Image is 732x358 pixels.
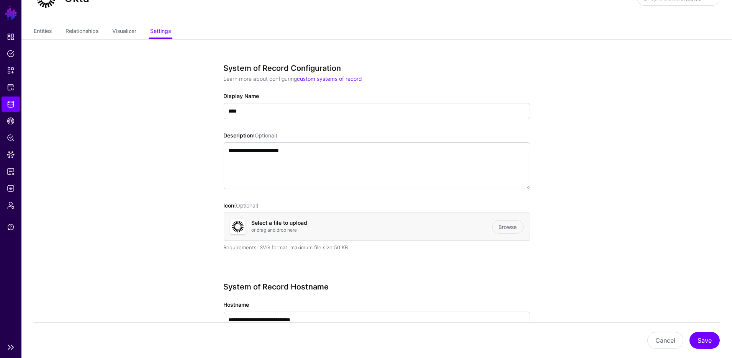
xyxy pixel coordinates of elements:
[224,131,278,139] label: Description
[7,83,15,91] span: Protected Systems
[2,130,20,145] a: Policy Lens
[5,5,18,21] a: SGNL
[297,75,362,82] a: custom systems of record
[7,50,15,57] span: Policies
[34,25,52,39] a: Entities
[2,46,20,61] a: Policies
[66,25,98,39] a: Relationships
[7,67,15,74] span: Snippets
[253,132,278,139] span: (Optional)
[224,282,530,291] h3: System of Record Hostname
[7,134,15,142] span: Policy Lens
[2,164,20,179] a: Reports
[224,64,530,73] h3: System of Record Configuration
[150,25,171,39] a: Settings
[2,198,20,213] a: Admin
[689,332,720,349] button: Save
[2,181,20,196] a: Logs
[2,147,20,162] a: Data Lens
[7,117,15,125] span: CAEP Hub
[7,33,15,41] span: Dashboard
[234,202,259,209] span: (Optional)
[252,227,492,234] p: or drag and drop here
[224,92,259,100] label: Display Name
[7,223,15,231] span: Support
[2,63,20,78] a: Snippets
[7,100,15,108] span: Identity Data Fabric
[252,220,492,226] h4: Select a file to upload
[2,96,20,112] a: Identity Data Fabric
[2,80,20,95] a: Protected Systems
[7,185,15,192] span: Logs
[7,168,15,175] span: Reports
[224,244,530,252] div: Requirements: SVG format, maximum file size 50 KB
[224,75,530,83] p: Learn more about configuring
[647,332,683,349] button: Cancel
[7,151,15,159] span: Data Lens
[492,220,524,234] a: Browse
[7,201,15,209] span: Admin
[230,219,246,234] img: svg+xml;base64,PHN2ZyB3aWR0aD0iNjQiIGhlaWdodD0iNjQiIHZpZXdCb3g9IjAgMCA2NCA2NCIgZmlsbD0ibm9uZSIgeG...
[224,201,259,209] label: Icon
[2,113,20,129] a: CAEP Hub
[112,25,136,39] a: Visualizer
[224,301,249,309] label: Hostname
[2,29,20,44] a: Dashboard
